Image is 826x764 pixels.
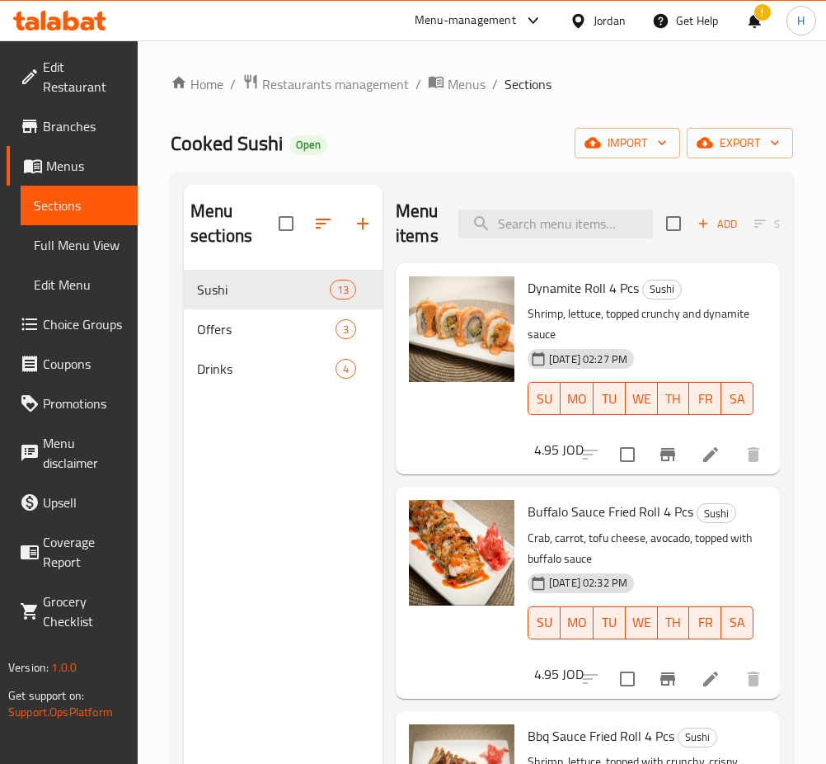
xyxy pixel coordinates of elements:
span: Cooked Sushi [171,125,283,162]
span: SU [535,611,554,634]
a: Edit menu item [701,445,720,465]
button: TU [594,382,626,415]
button: FR [689,382,721,415]
div: Jordan [594,12,626,30]
span: Choice Groups [43,314,124,334]
a: Full Menu View [21,225,138,265]
a: Edit menu item [701,669,720,689]
a: Choice Groups [7,304,138,344]
button: export [687,128,793,158]
div: Sushi [697,503,736,523]
div: Sushi13 [184,270,382,309]
button: FR [689,606,721,639]
span: Restaurants management [262,74,409,94]
div: Sushi [678,728,717,747]
h2: Menu items [396,199,439,248]
button: TH [658,606,690,639]
button: Add [691,211,744,237]
a: Menus [428,73,486,95]
button: SA [721,382,753,415]
div: Sushi [642,280,682,299]
li: / [492,74,498,94]
span: Open [289,138,327,152]
span: Coupons [43,354,124,374]
button: Branch-specific-item [648,435,688,474]
span: MO [567,611,587,634]
a: Support.OpsPlatform [8,701,113,723]
button: SA [721,606,753,639]
span: FR [696,611,715,634]
span: 1.0.0 [51,657,77,678]
span: Sections [505,74,551,94]
a: Edit Restaurant [7,47,138,106]
span: Dynamite Roll 4 Pcs [528,276,639,300]
img: Dynamite Roll 4 Pcs [409,276,514,382]
span: Bbq Sauce Fried Roll 4 Pcs [528,724,674,748]
span: TH [664,611,683,634]
span: SU [535,387,554,411]
span: export [700,133,780,153]
span: Sort sections [303,204,343,243]
a: Upsell [7,483,138,522]
button: TH [658,382,690,415]
span: Menu disclaimer [43,433,124,473]
span: TU [600,611,619,634]
a: Menus [7,146,138,186]
span: Grocery Checklist [43,592,124,631]
span: Select to update [610,437,645,472]
span: Add [695,215,739,233]
span: Sushi [697,504,735,523]
span: Select section first [744,211,810,237]
nav: breadcrumb [171,73,793,95]
button: WE [626,382,658,415]
button: Add section [343,204,382,243]
span: SA [728,387,747,411]
div: items [330,280,356,299]
span: Select all sections [269,206,303,241]
span: Buffalo Sauce Fried Roll 4 Pcs [528,499,693,524]
span: Sushi [678,728,716,747]
span: Add item [691,211,744,237]
div: Offers3 [184,309,382,349]
span: Full Menu View [34,235,124,255]
span: Sushi [643,280,681,299]
span: Branches [43,116,124,136]
span: Select to update [610,662,645,696]
input: search [458,210,653,238]
a: Coverage Report [7,522,138,582]
button: SU [528,606,561,639]
span: 13 [331,282,355,298]
button: TU [594,606,626,639]
h6: 4.95 JOD [534,663,584,686]
span: Edit Menu [34,275,124,295]
a: Menu disclaimer [7,423,138,483]
span: Promotions [43,394,124,413]
button: delete [734,659,773,699]
span: H [797,12,805,30]
a: Branches [7,106,138,146]
p: Crab, carrot, tofu cheese, avocado, topped with buffalo sauce [528,528,753,569]
span: import [588,133,667,153]
button: delete [734,435,773,474]
span: [DATE] 02:27 PM [542,351,634,367]
a: Edit Menu [21,265,138,304]
span: TU [600,387,619,411]
span: Offers [197,319,336,339]
span: Version: [8,657,49,678]
button: WE [626,606,658,639]
span: Get support on: [8,685,84,706]
a: Promotions [7,384,138,423]
h2: Menu sections [190,199,279,248]
span: Upsell [43,493,124,512]
span: Drinks [197,359,336,379]
span: WE [632,387,651,411]
li: / [415,74,421,94]
a: Coupons [7,344,138,384]
span: Menus [46,156,124,176]
button: SU [528,382,561,415]
div: items [336,359,356,379]
a: Home [171,74,223,94]
button: MO [561,606,594,639]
